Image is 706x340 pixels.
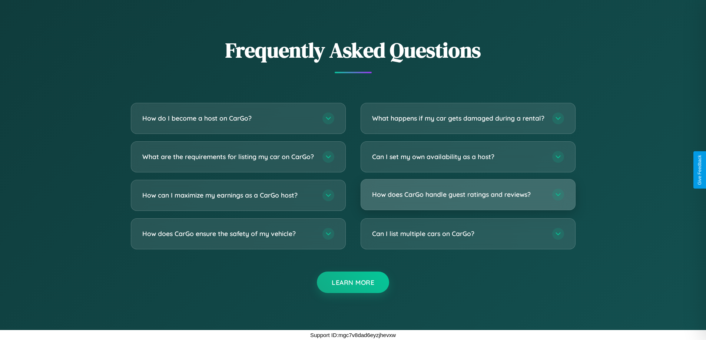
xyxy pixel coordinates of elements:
[697,155,702,185] div: Give Feedback
[372,114,545,123] h3: What happens if my car gets damaged during a rental?
[142,152,315,161] h3: What are the requirements for listing my car on CarGo?
[142,191,315,200] h3: How can I maximize my earnings as a CarGo host?
[372,190,545,199] h3: How does CarGo handle guest ratings and reviews?
[142,114,315,123] h3: How do I become a host on CarGo?
[372,229,545,238] h3: Can I list multiple cars on CarGo?
[142,229,315,238] h3: How does CarGo ensure the safety of my vehicle?
[310,330,396,340] p: Support ID: mgc7v8dad6eyzjhevxw
[131,36,576,64] h2: Frequently Asked Questions
[372,152,545,161] h3: Can I set my own availability as a host?
[317,272,389,293] button: Learn More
